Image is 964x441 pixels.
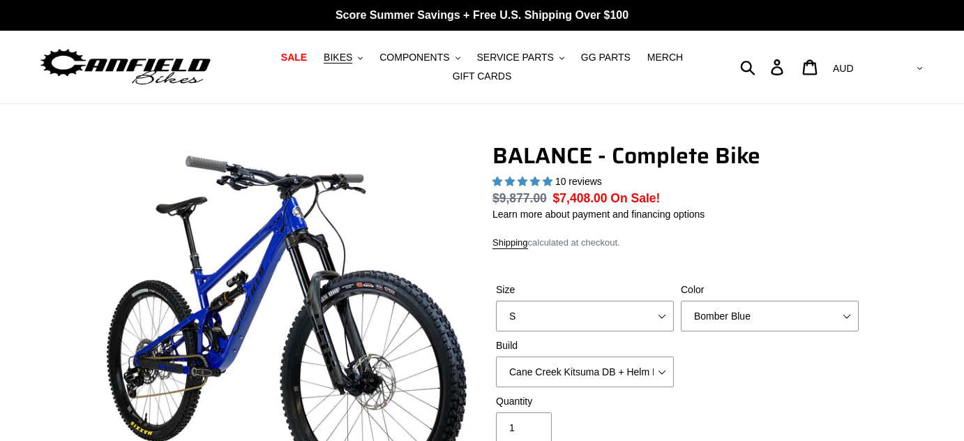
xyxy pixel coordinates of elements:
[492,191,547,205] s: $9,877.00
[379,52,449,63] span: COMPONENTS
[446,67,519,86] a: GIFT CARDS
[492,237,528,249] a: Shipping
[274,48,314,67] a: SALE
[469,48,571,67] button: SERVICE PARTS
[38,45,213,89] img: Canfield Bikes
[317,48,370,67] button: BIKES
[492,142,862,169] h1: BALANCE - Complete Bike
[610,189,660,207] span: On Sale!
[476,52,553,63] span: SERVICE PARTS
[453,70,512,82] span: GIFT CARDS
[324,52,352,63] span: BIKES
[574,48,638,67] a: GG PARTS
[640,48,690,67] a: MERCH
[553,191,608,205] span: $7,408.00
[492,209,705,220] a: Learn more about payment and financing options
[581,52,631,63] span: GG PARTS
[647,52,683,63] span: MERCH
[492,176,555,187] span: 5.00 stars
[681,283,859,297] label: Color
[496,338,674,353] label: Build
[496,394,674,409] label: Quantity
[281,52,307,63] span: SALE
[555,176,602,187] span: 10 reviews
[372,48,467,67] button: COMPONENTS
[492,236,862,250] div: calculated at checkout.
[496,283,674,297] label: Size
